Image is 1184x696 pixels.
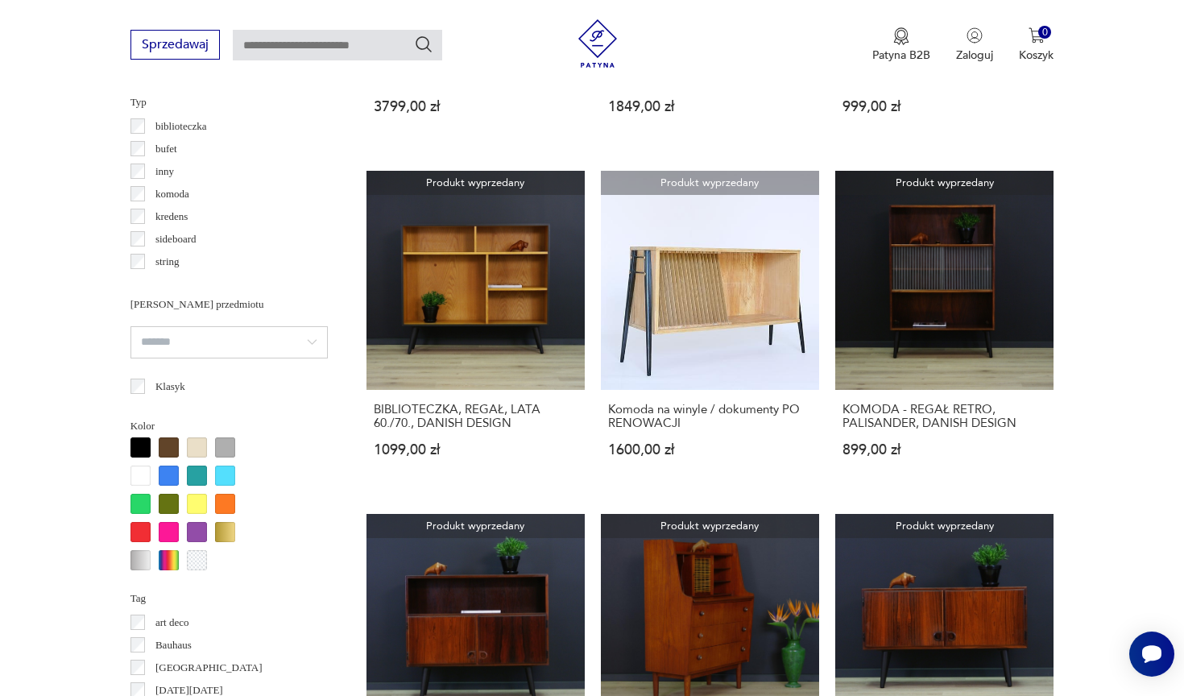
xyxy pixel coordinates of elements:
img: Ikonka użytkownika [967,27,983,43]
p: string [155,253,180,271]
p: Typ [130,93,328,111]
a: Ikona medaluPatyna B2B [872,27,930,63]
h3: BIBLIOTECZKA, REGAŁ, LATA 60./70., DANISH DESIGN [374,403,578,430]
img: Patyna - sklep z meblami i dekoracjami vintage [573,19,622,68]
p: 1849,00 zł [608,100,812,114]
p: witryna [155,275,188,293]
a: Produkt wyprzedanyBIBLIOTECZKA, REGAŁ, LATA 60./70., DANISH DESIGNBIBLIOTECZKA, REGAŁ, LATA 60./7... [366,171,585,487]
button: Szukaj [414,35,433,54]
p: [PERSON_NAME] przedmiotu [130,296,328,313]
button: Zaloguj [956,27,993,63]
a: Produkt wyprzedanyKomoda na winyle / dokumenty PO RENOWACJIKomoda na winyle / dokumenty PO RENOWA... [601,171,819,487]
p: 3799,00 zł [374,100,578,114]
p: Kolor [130,417,328,435]
div: 0 [1038,26,1052,39]
p: Patyna B2B [872,48,930,63]
button: Patyna B2B [872,27,930,63]
p: biblioteczka [155,118,207,135]
p: Bauhaus [155,636,192,654]
img: Ikona medalu [893,27,909,45]
h3: KOMODA - REGAŁ RETRO, PALISANDER, DANISH DESIGN [842,403,1046,430]
p: bufet [155,140,177,158]
p: kredens [155,208,188,226]
p: komoda [155,185,189,203]
a: Sprzedawaj [130,40,220,52]
p: sideboard [155,230,197,248]
p: Koszyk [1019,48,1054,63]
a: Produkt wyprzedanyKOMODA - REGAŁ RETRO, PALISANDER, DANISH DESIGNKOMODA - REGAŁ RETRO, PALISANDER... [835,171,1054,487]
button: 0Koszyk [1019,27,1054,63]
p: 1600,00 zł [608,443,812,457]
p: Zaloguj [956,48,993,63]
p: [GEOGRAPHIC_DATA] [155,659,263,677]
iframe: Smartsupp widget button [1129,632,1174,677]
button: Sprzedawaj [130,30,220,60]
p: Klasyk [155,378,185,396]
p: inny [155,163,174,180]
p: 899,00 zł [842,443,1046,457]
p: 999,00 zł [842,100,1046,114]
p: Tag [130,590,328,607]
img: Ikona koszyka [1029,27,1045,43]
p: 1099,00 zł [374,443,578,457]
p: art deco [155,614,189,632]
h3: Komoda na winyle / dokumenty PO RENOWACJI [608,403,812,430]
